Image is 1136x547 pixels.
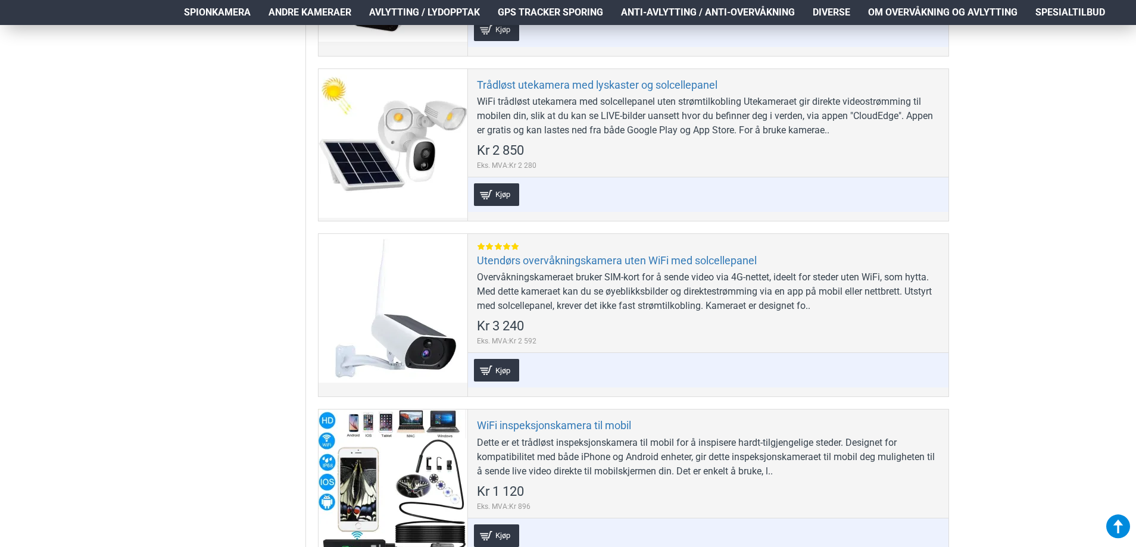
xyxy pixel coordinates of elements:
[319,234,467,383] a: Utendørs overvåkningskamera uten WiFi med solcellepanel Utendørs overvåkningskamera uten WiFi med...
[184,5,251,20] span: Spionkamera
[33,19,58,29] div: v 4.0.25
[477,254,757,267] a: Utendørs overvåkningskamera uten WiFi med solcellepanel
[477,485,524,498] span: Kr 1 120
[477,320,524,333] span: Kr 3 240
[492,26,513,33] span: Kjøp
[1035,5,1105,20] span: Spesialtilbud
[498,5,603,20] span: GPS Tracker Sporing
[32,69,42,79] img: tab_domain_overview_orange.svg
[813,5,850,20] span: Diverse
[492,190,513,198] span: Kjøp
[19,19,29,29] img: logo_orange.svg
[45,70,107,78] div: Domain Overview
[19,31,29,40] img: website_grey.svg
[477,160,536,171] span: Eks. MVA:Kr 2 280
[492,367,513,374] span: Kjøp
[269,5,351,20] span: Andre kameraer
[477,418,631,432] a: WiFi inspeksjonskamera til mobil
[477,144,524,157] span: Kr 2 850
[477,436,940,479] div: Dette er et trådløst inspeksjonskamera til mobil for å inspisere hardt-tilgjengelige steder. Desi...
[369,5,480,20] span: Avlytting / Lydopptak
[477,78,717,92] a: Trådløst utekamera med lyskaster og solcellepanel
[132,70,201,78] div: Keywords by Traffic
[319,69,467,218] a: Trådløst utekamera med lyskaster og solcellepanel Trådløst utekamera med lyskaster og solcellepanel
[477,95,940,137] div: WiFi trådløst utekamera med solcellepanel uten strømtilkobling Utekameraet gir direkte videostrøm...
[31,31,131,40] div: Domain: [DOMAIN_NAME]
[477,270,940,313] div: Overvåkningskameraet bruker SIM-kort for å sende video via 4G-nettet, ideelt for steder uten WiFi...
[118,69,128,79] img: tab_keywords_by_traffic_grey.svg
[621,5,795,20] span: Anti-avlytting / Anti-overvåkning
[868,5,1018,20] span: Om overvåkning og avlytting
[492,532,513,539] span: Kjøp
[477,336,536,346] span: Eks. MVA:Kr 2 592
[477,501,530,512] span: Eks. MVA:Kr 896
